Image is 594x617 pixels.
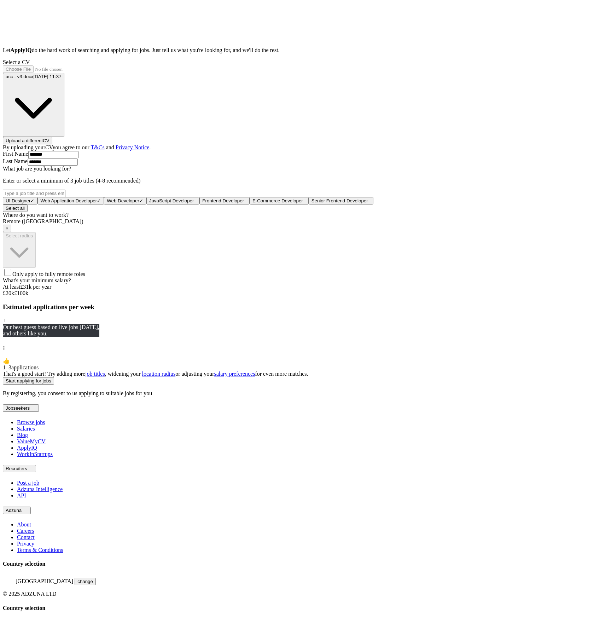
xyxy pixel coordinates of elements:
[3,151,28,157] label: First Name
[3,225,11,232] button: ×
[10,47,31,53] strong: ApplyIQ
[17,486,63,492] a: Adzuna Intelligence
[6,508,22,513] span: Adzuna
[16,578,73,584] span: [GEOGRAPHIC_DATA]
[3,218,591,225] div: Remote ([GEOGRAPHIC_DATA])
[3,371,591,377] div: That's a good start! Try adding more , widening your or adjusting your for even more matches.
[33,284,51,290] span: per year
[6,226,8,231] span: ×
[3,73,64,137] button: acc - v3.docx[DATE] 11:37
[17,445,37,451] a: ApplyIQ
[250,197,309,204] button: E-Commerce Developer
[12,271,85,277] span: Only apply to fully remote roles
[104,197,146,204] button: Web Developer✓
[34,74,62,79] span: [DATE] 11:37
[3,59,30,65] label: Select a CV
[17,438,46,444] a: ValueMyCV
[3,277,71,283] label: What's your minimum salary?
[3,364,591,371] div: applications
[3,290,14,296] span: £ 20 k
[116,144,150,150] a: Privacy Notice
[3,344,591,351] h3: :
[6,198,30,203] span: UI Designer
[3,144,591,151] div: By uploading your CV you agree to our and .
[20,284,31,290] span: £ 31k
[17,451,53,457] a: WorkInStartups
[17,541,34,547] a: Privacy
[3,390,591,397] p: By registering, you consent to us applying to suitable jobs for you
[4,269,11,276] input: Only apply to fully remote roles
[3,232,36,268] button: Select radius
[309,197,374,204] button: Senior Frontend Developer
[3,377,54,385] button: Start applying for jobs
[23,509,28,512] img: toggle icon
[3,158,28,164] label: Last Name
[3,324,99,336] span: Our best guess based on live jobs [DATE], and others like you.
[3,47,591,53] p: Let do the hard work of searching and applying for jobs. Just tell us what you're looking for, an...
[3,358,10,364] span: 👍
[6,405,30,411] span: Jobseekers
[6,466,27,471] span: Recruiters
[149,198,194,203] span: JavaScript Developer
[75,578,96,585] button: change
[3,575,14,583] img: UK flag
[311,198,368,203] span: Senior Frontend Developer
[6,74,34,79] span: acc - v3.docx
[17,432,28,438] a: Blog
[139,198,143,203] span: ✓
[199,197,250,204] button: Frontend Developer
[142,371,176,377] a: location radius
[3,178,591,184] p: Enter or select a minimum of 3 job titles (4-8 recommended)
[17,426,35,432] a: Salaries
[17,492,26,498] a: API
[214,371,255,377] a: salary preferences
[3,166,71,172] label: What job are you looking for?
[252,198,303,203] span: E-Commerce Developer
[30,198,34,203] span: ✓
[3,212,69,218] label: Where do you want to work?
[3,197,37,204] button: UI Designer✓
[97,198,101,203] span: ✓
[17,521,31,527] a: About
[28,467,33,470] img: toggle icon
[85,371,105,377] a: job titles
[17,534,35,540] a: Contact
[202,198,244,203] span: Frontend Developer
[3,364,11,370] span: 1–3
[3,605,591,611] h4: Country selection
[3,591,591,597] div: © 2025 ADZUNA LTD
[6,233,33,238] span: Select radius
[17,480,39,486] a: Post a job
[14,290,31,296] span: £ 100 k+
[107,198,139,203] span: Web Developer
[3,284,20,290] span: At least
[3,190,65,197] input: Type a job title and press enter
[17,419,45,425] a: Browse jobs
[3,561,591,567] h4: Country selection
[31,406,36,410] img: toggle icon
[17,528,34,534] a: Careers
[3,137,52,144] button: Upload a differentCV
[91,144,105,150] a: T&Cs
[40,198,97,203] span: Web Application Developer
[146,197,199,204] button: JavaScript Developer
[3,303,591,311] h3: Estimated applications per week
[37,197,104,204] button: Web Application Developer✓
[3,204,28,212] button: Select all
[17,547,63,553] a: Terms & Conditions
